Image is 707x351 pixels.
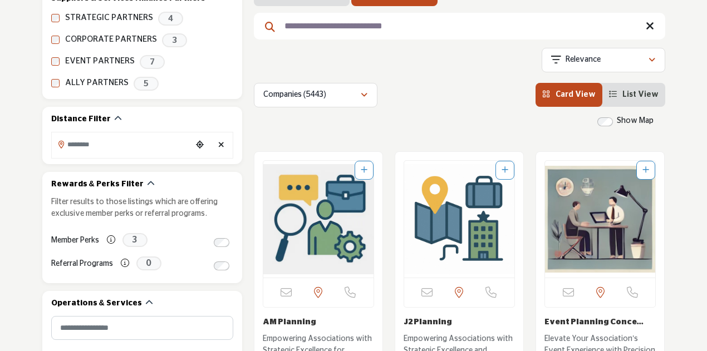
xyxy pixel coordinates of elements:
span: 0 [136,256,161,270]
a: Add To List [502,166,508,174]
input: CORPORATE PARTNERS checkbox [51,36,60,44]
input: STRATEGIC PARTNERS checkbox [51,14,60,22]
button: Relevance [542,48,665,72]
h2: Distance Filter [51,114,111,125]
a: View Card [542,91,596,98]
h2: Operations & Services [51,298,142,309]
input: EVENT PARTNERS checkbox [51,57,60,66]
span: 5 [134,77,159,91]
a: Add To List [361,166,367,174]
img: Event Planning Concepts [545,161,655,278]
li: List View [602,83,665,107]
img: J2 Planning [404,161,514,278]
a: Add To List [642,166,649,174]
input: Search Category [51,316,233,340]
a: Open Listing in new tab [545,161,655,278]
span: 4 [158,12,183,26]
label: Referral Programs [51,254,113,274]
label: STRATEGIC PARTNERS [65,12,153,24]
label: EVENT PARTNERS [65,55,135,68]
p: Companies (5443) [263,90,326,101]
label: Member Perks [51,231,99,250]
label: CORPORATE PARTNERS [65,33,157,46]
span: Card View [556,91,596,98]
input: ALLY PARTNERS checkbox [51,79,60,87]
input: Switch to Member Perks [214,238,229,247]
a: Open Listing in new tab [263,161,374,278]
label: ALLY PARTNERS [65,77,129,90]
input: Switch to Referral Programs [214,261,229,270]
img: AM Planning [263,161,374,278]
a: Event Planning Conce... [544,318,644,326]
span: 3 [122,233,148,247]
p: Relevance [566,55,601,66]
li: Card View [536,83,602,107]
h2: Rewards & Perks Filter [51,179,144,190]
input: Search Keyword [254,13,665,39]
button: Companies (5443) [254,83,377,107]
h3: J2 Planning [404,316,515,328]
a: Open Listing in new tab [404,161,514,278]
span: 3 [162,33,187,47]
input: Search Location [52,134,192,155]
a: View List [609,91,659,98]
h3: AM Planning [263,316,374,328]
label: Show Map [617,115,654,127]
h3: Event Planning Concepts [544,316,656,328]
a: AM Planning [263,318,316,326]
div: Clear search location [213,134,229,157]
p: Filter results to those listings which are offering exclusive member perks or referral programs. [51,196,233,220]
a: J2 Planning [404,318,452,326]
span: 7 [140,55,165,69]
div: Choose your current location [192,134,208,157]
span: List View [622,91,659,98]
